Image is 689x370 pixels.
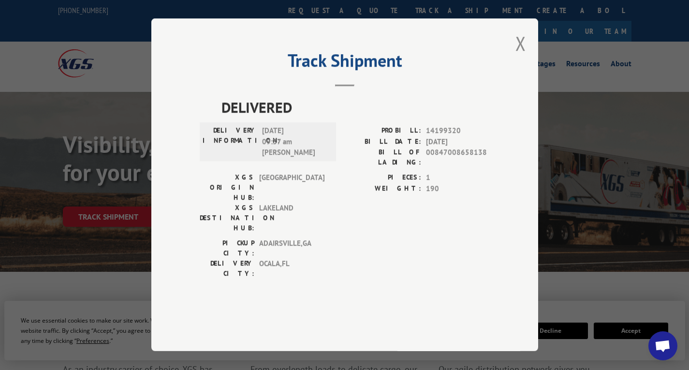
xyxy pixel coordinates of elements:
label: PIECES: [345,173,421,184]
span: 00847008658138 [426,148,490,168]
label: DELIVERY INFORMATION: [203,126,257,159]
h2: Track Shipment [200,54,490,72]
button: Close modal [515,30,526,56]
label: DELIVERY CITY: [200,259,254,279]
label: WEIGHT: [345,183,421,194]
span: OCALA , FL [259,259,324,279]
div: Open chat [648,331,677,360]
span: [DATE] [426,136,490,148]
span: 14199320 [426,126,490,137]
span: DELIVERED [221,97,490,118]
label: PICKUP CITY: [200,238,254,259]
span: [GEOGRAPHIC_DATA] [259,173,324,203]
span: 1 [426,173,490,184]
span: 190 [426,183,490,194]
label: XGS DESTINATION HUB: [200,203,254,234]
label: PROBILL: [345,126,421,137]
span: ADAIRSVILLE , GA [259,238,324,259]
label: XGS ORIGIN HUB: [200,173,254,203]
span: LAKELAND [259,203,324,234]
label: BILL OF LADING: [345,148,421,168]
label: BILL DATE: [345,136,421,148]
span: [DATE] 09:37 am [PERSON_NAME] [262,126,327,159]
